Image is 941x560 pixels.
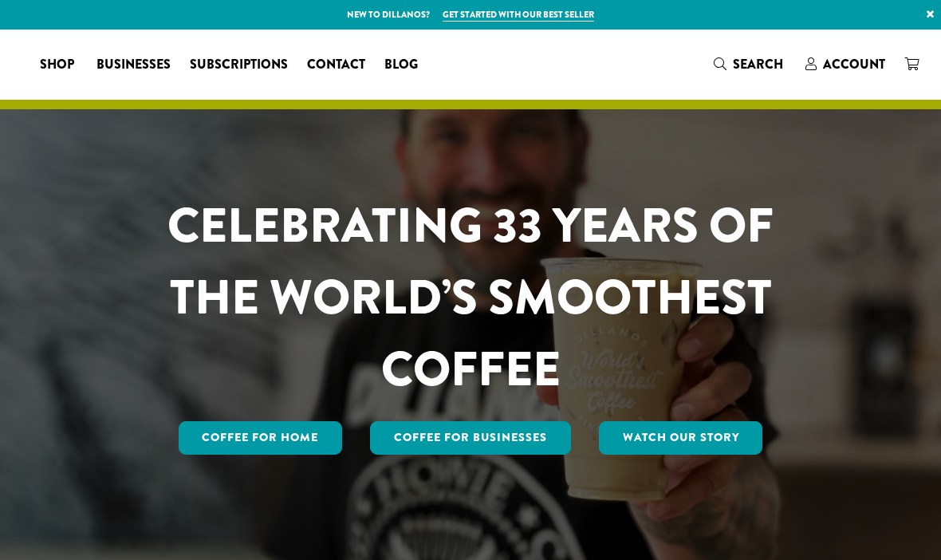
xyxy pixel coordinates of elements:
[443,8,594,22] a: Get started with our best seller
[40,55,74,75] span: Shop
[307,55,365,75] span: Contact
[127,190,815,405] h1: CELEBRATING 33 YEARS OF THE WORLD’S SMOOTHEST COFFEE
[823,55,885,73] span: Account
[179,421,343,455] a: Coffee for Home
[370,421,571,455] a: Coffee For Businesses
[599,421,763,455] a: Watch Our Story
[96,55,171,75] span: Businesses
[733,55,783,73] span: Search
[30,52,87,77] a: Shop
[190,55,288,75] span: Subscriptions
[704,51,796,77] a: Search
[384,55,418,75] span: Blog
